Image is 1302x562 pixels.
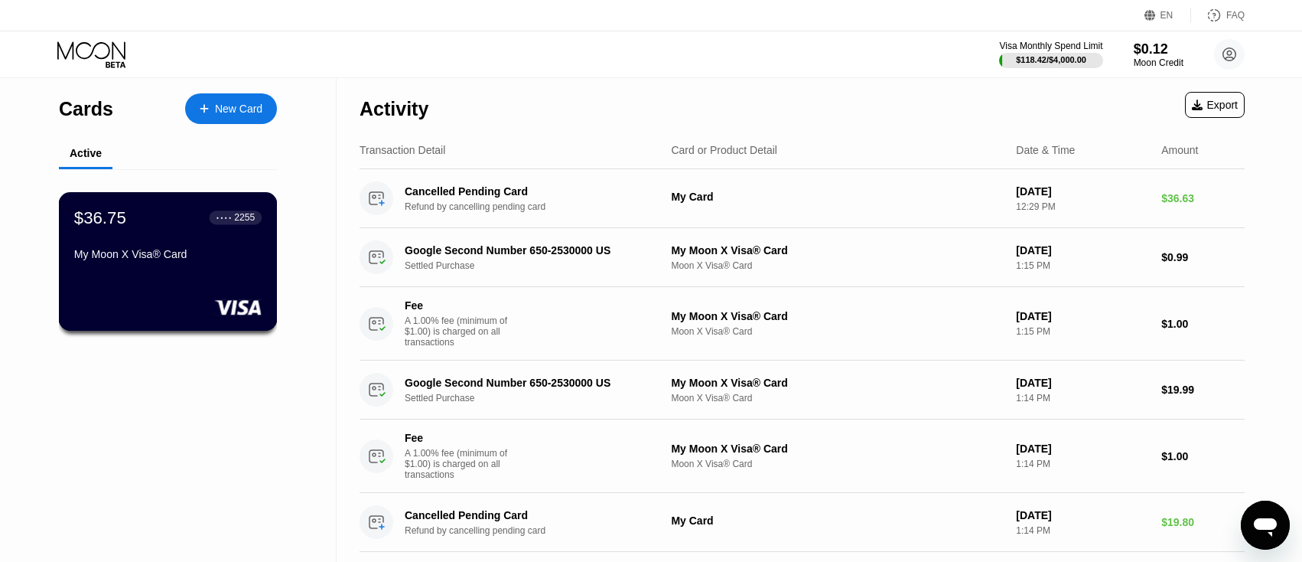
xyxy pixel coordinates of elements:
[360,420,1245,493] div: FeeA 1.00% fee (minimum of $1.00) is charged on all transactionsMy Moon X Visa® CardMoon X Visa® ...
[360,98,428,120] div: Activity
[1016,525,1149,536] div: 1:14 PM
[671,326,1004,337] div: Moon X Visa® Card
[405,315,519,348] div: A 1.00% fee (minimum of $1.00) is charged on all transactions
[1016,144,1075,156] div: Date & Time
[405,260,674,271] div: Settled Purchase
[74,248,262,260] div: My Moon X Visa® Card
[671,310,1004,322] div: My Moon X Visa® Card
[671,515,1004,527] div: My Card
[70,147,102,159] div: Active
[1226,10,1245,21] div: FAQ
[671,393,1004,404] div: Moon X Visa® Card
[1016,393,1149,404] div: 1:14 PM
[405,525,674,536] div: Refund by cancelling pending card
[1016,310,1149,322] div: [DATE]
[1016,509,1149,521] div: [DATE]
[405,185,656,198] div: Cancelled Pending Card
[360,144,445,156] div: Transaction Detail
[405,377,656,389] div: Google Second Number 650-2530000 US
[671,377,1004,389] div: My Moon X Visa® Card
[1192,99,1238,111] div: Export
[671,144,777,156] div: Card or Product Detail
[1161,384,1245,396] div: $19.99
[1016,459,1149,469] div: 1:14 PM
[1161,251,1245,263] div: $0.99
[1144,8,1191,23] div: EN
[1016,260,1149,271] div: 1:15 PM
[360,361,1245,420] div: Google Second Number 650-2530000 USSettled PurchaseMy Moon X Visa® CardMoon X Visa® Card[DATE]1:1...
[1160,10,1173,21] div: EN
[405,299,512,312] div: Fee
[1016,326,1149,337] div: 1:15 PM
[1134,41,1183,68] div: $0.12Moon Credit
[360,228,1245,287] div: Google Second Number 650-2530000 USSettled PurchaseMy Moon X Visa® CardMoon X Visa® Card[DATE]1:1...
[1161,450,1245,462] div: $1.00
[405,448,519,480] div: A 1.00% fee (minimum of $1.00) is charged on all transactions
[1161,144,1198,156] div: Amount
[1016,201,1149,212] div: 12:29 PM
[74,207,126,227] div: $36.75
[1016,377,1149,389] div: [DATE]
[999,41,1102,68] div: Visa Monthly Spend Limit$118.42/$4,000.00
[1161,318,1245,330] div: $1.00
[185,93,277,124] div: New Card
[1016,185,1149,198] div: [DATE]
[671,459,1004,469] div: Moon X Visa® Card
[360,287,1245,361] div: FeeA 1.00% fee (minimum of $1.00) is charged on all transactionsMy Moon X Visa® CardMoon X Visa® ...
[60,193,276,330] div: $36.75● ● ● ●2255My Moon X Visa® Card
[360,493,1245,552] div: Cancelled Pending CardRefund by cancelling pending cardMy Card[DATE]1:14 PM$19.80
[1161,192,1245,204] div: $36.63
[405,244,656,256] div: Google Second Number 650-2530000 US
[216,215,232,220] div: ● ● ● ●
[1016,443,1149,455] div: [DATE]
[671,260,1004,271] div: Moon X Visa® Card
[1185,92,1245,118] div: Export
[1191,8,1245,23] div: FAQ
[999,41,1102,51] div: Visa Monthly Spend Limit
[1161,516,1245,528] div: $19.80
[1241,501,1290,550] iframe: Button to launch messaging window
[405,509,656,521] div: Cancelled Pending Card
[405,432,512,444] div: Fee
[1016,55,1086,64] div: $118.42 / $4,000.00
[1134,57,1183,68] div: Moon Credit
[671,191,1004,203] div: My Card
[234,212,255,223] div: 2255
[671,443,1004,455] div: My Moon X Visa® Card
[360,169,1245,228] div: Cancelled Pending CardRefund by cancelling pending cardMy Card[DATE]12:29 PM$36.63
[1016,244,1149,256] div: [DATE]
[671,244,1004,256] div: My Moon X Visa® Card
[1134,41,1183,57] div: $0.12
[215,103,262,116] div: New Card
[405,393,674,404] div: Settled Purchase
[59,98,113,120] div: Cards
[405,201,674,212] div: Refund by cancelling pending card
